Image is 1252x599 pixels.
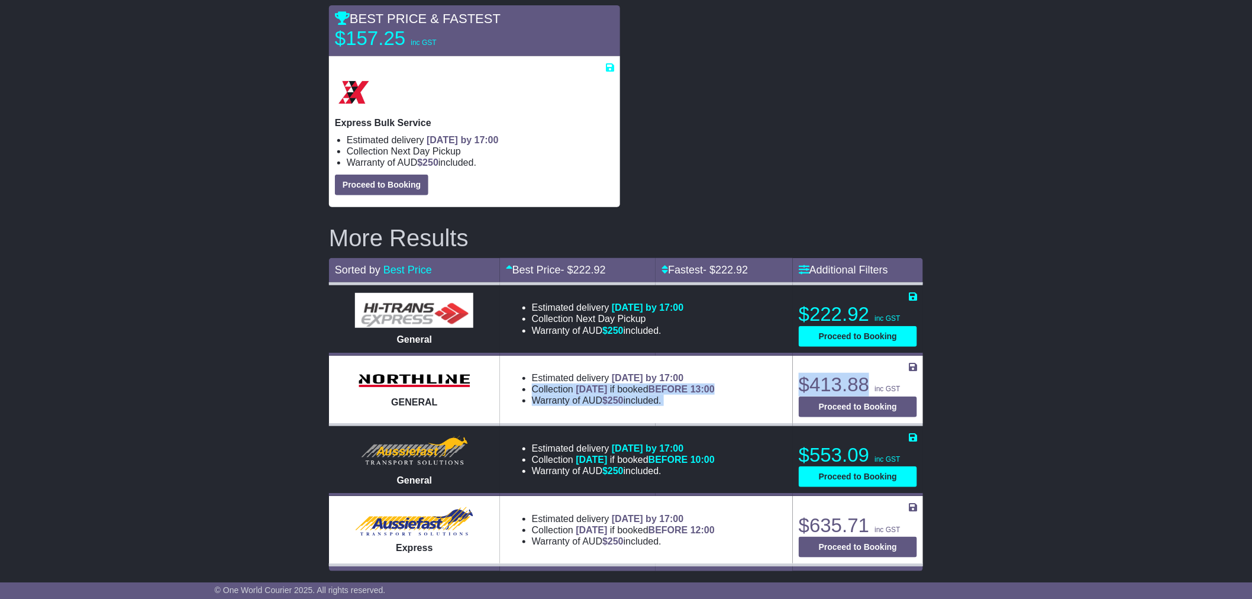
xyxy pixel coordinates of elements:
[532,443,715,454] li: Estimated delivery
[532,384,715,395] li: Collection
[576,455,608,465] span: [DATE]
[799,373,917,397] p: $413.88
[875,526,900,534] span: inc GST
[612,302,684,313] span: [DATE] by 17:00
[576,384,608,394] span: [DATE]
[602,326,624,336] span: $
[799,264,888,276] a: Additional Filters
[391,146,461,156] span: Next Day Pickup
[506,264,606,276] a: Best Price- $222.92
[383,264,432,276] a: Best Price
[608,466,624,476] span: 250
[612,443,684,453] span: [DATE] by 17:00
[875,385,900,393] span: inc GST
[799,514,917,537] p: $635.71
[799,466,917,487] button: Proceed to Booking
[532,454,715,465] li: Collection
[532,325,684,336] li: Warranty of AUD included.
[335,175,428,195] button: Proceed to Booking
[576,455,715,465] span: if booked
[427,135,499,145] span: [DATE] by 17:00
[215,585,386,595] span: © One World Courier 2025. All rights reserved.
[357,433,471,469] img: Aussiefast Transport: General
[532,513,715,524] li: Estimated delivery
[347,157,614,168] li: Warranty of AUD included.
[335,27,483,50] p: $157.25
[799,443,917,467] p: $553.09
[602,466,624,476] span: $
[532,395,715,406] li: Warranty of AUD included.
[422,157,438,168] span: 250
[715,264,748,276] span: 222.92
[703,264,748,276] span: - $
[648,525,688,535] span: BEFORE
[347,134,614,146] li: Estimated delivery
[397,475,433,485] span: General
[347,146,614,157] li: Collection
[417,157,438,168] span: $
[799,537,917,558] button: Proceed to Booking
[576,525,608,535] span: [DATE]
[391,397,437,407] span: GENERAL
[335,117,614,128] p: Express Bulk Service
[397,334,433,344] span: General
[532,302,684,313] li: Estimated delivery
[648,384,688,394] span: BEFORE
[576,314,646,324] span: Next Day Pickup
[690,525,715,535] span: 12:00
[875,314,900,323] span: inc GST
[612,373,684,383] span: [DATE] by 17:00
[335,73,373,111] img: Border Express: Express Bulk Service
[690,455,715,465] span: 10:00
[355,371,473,391] img: Northline Distribution: GENERAL
[355,293,473,328] img: HiTrans (Machship): General
[602,536,624,546] span: $
[799,397,917,417] button: Proceed to Booking
[612,514,684,524] span: [DATE] by 17:00
[532,313,684,324] li: Collection
[573,264,606,276] span: 222.92
[608,395,624,405] span: 250
[335,11,501,26] span: BEST PRICE & FASTEST
[396,543,433,553] span: Express
[608,326,624,336] span: 250
[648,455,688,465] span: BEFORE
[875,455,900,463] span: inc GST
[662,264,748,276] a: Fastest- $222.92
[335,264,380,276] span: Sorted by
[532,524,715,536] li: Collection
[608,536,624,546] span: 250
[576,525,715,535] span: if booked
[355,507,473,536] img: Aussiefast Transport: Express
[329,225,923,251] h2: More Results
[532,372,715,384] li: Estimated delivery
[799,302,917,326] p: $222.92
[602,395,624,405] span: $
[561,264,606,276] span: - $
[799,326,917,347] button: Proceed to Booking
[532,536,715,547] li: Warranty of AUD included.
[576,384,715,394] span: if booked
[690,384,715,394] span: 13:00
[411,38,436,47] span: inc GST
[532,465,715,476] li: Warranty of AUD included.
